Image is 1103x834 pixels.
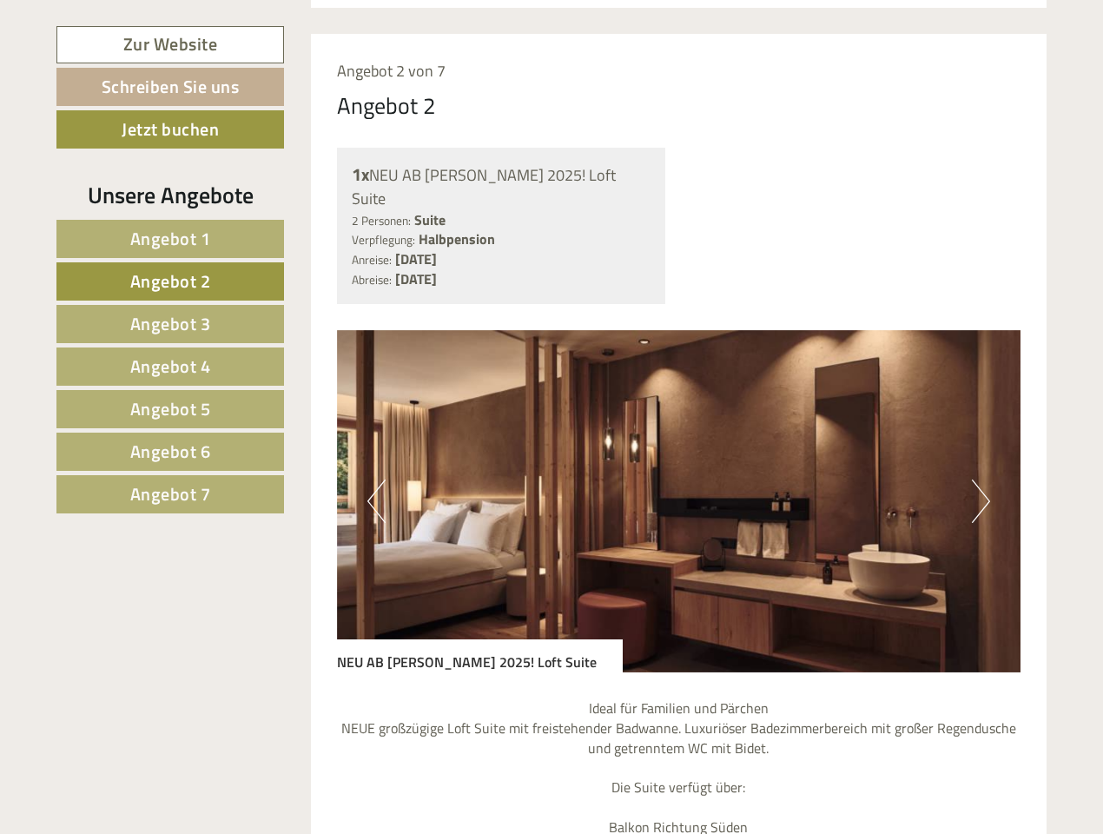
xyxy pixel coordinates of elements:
[130,438,211,465] span: Angebot 6
[414,209,446,230] b: Suite
[352,271,392,288] small: Abreise:
[352,231,415,248] small: Verpflegung:
[337,639,623,672] div: NEU AB [PERSON_NAME] 2025! Loft Suite
[130,310,211,337] span: Angebot 3
[367,480,386,523] button: Previous
[56,179,284,211] div: Unsere Angebote
[56,26,284,63] a: Zur Website
[972,480,990,523] button: Next
[56,110,284,149] a: Jetzt buchen
[352,212,411,229] small: 2 Personen:
[130,268,211,295] span: Angebot 2
[130,353,211,380] span: Angebot 4
[337,59,446,83] span: Angebot 2 von 7
[352,162,651,209] div: NEU AB [PERSON_NAME] 2025! Loft Suite
[130,395,211,422] span: Angebot 5
[419,228,495,249] b: Halbpension
[337,330,1021,672] img: image
[130,480,211,507] span: Angebot 7
[395,248,437,269] b: [DATE]
[395,268,437,289] b: [DATE]
[337,89,436,122] div: Angebot 2
[56,68,284,106] a: Schreiben Sie uns
[352,251,392,268] small: Anreise:
[130,225,211,252] span: Angebot 1
[352,161,369,188] b: 1x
